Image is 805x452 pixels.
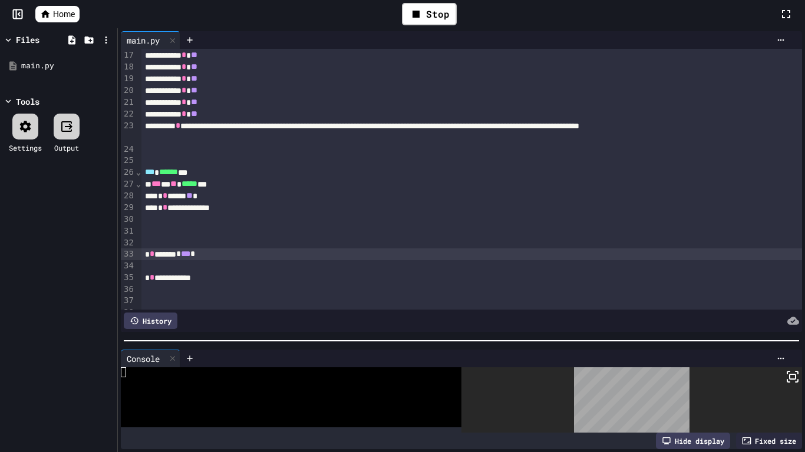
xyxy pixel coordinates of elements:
[54,142,79,153] div: Output
[136,179,141,188] span: Fold line
[35,6,80,22] a: Home
[121,295,136,307] div: 37
[121,73,136,85] div: 19
[121,97,136,108] div: 21
[121,61,136,73] div: 18
[53,8,75,20] span: Home
[121,260,136,272] div: 34
[402,3,457,25] div: Stop
[121,155,136,167] div: 25
[121,214,136,225] div: 30
[121,190,136,202] div: 28
[121,307,136,318] div: 38
[121,49,136,61] div: 17
[16,34,39,46] div: Files
[121,350,180,367] div: Console
[121,248,136,260] div: 33
[121,34,166,46] div: main.py
[121,284,136,295] div: 36
[9,142,42,153] div: Settings
[121,167,136,178] div: 26
[121,272,136,284] div: 35
[736,433,802,449] div: Fixed size
[121,31,180,49] div: main.py
[121,108,136,120] div: 22
[121,85,136,97] div: 20
[121,225,136,237] div: 31
[121,144,136,155] div: 24
[121,202,136,214] div: 29
[121,178,136,190] div: 27
[16,95,39,108] div: Tools
[656,433,730,449] div: Hide display
[121,353,166,365] div: Console
[124,313,177,329] div: History
[136,167,141,177] span: Fold line
[121,120,136,144] div: 23
[21,60,113,72] div: main.py
[121,237,136,249] div: 32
